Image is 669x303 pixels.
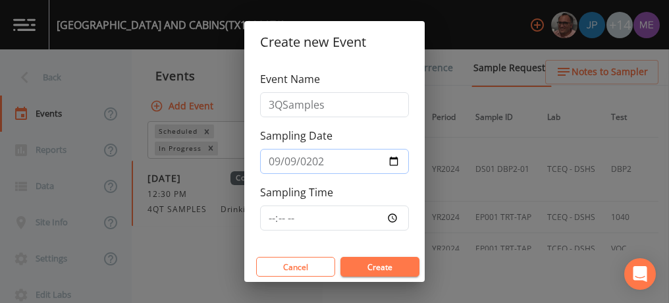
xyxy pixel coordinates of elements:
[260,128,333,144] label: Sampling Date
[256,257,335,277] button: Cancel
[624,258,656,290] div: Open Intercom Messenger
[244,21,425,63] h2: Create new Event
[340,257,419,277] button: Create
[260,184,333,200] label: Sampling Time
[260,71,320,87] label: Event Name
